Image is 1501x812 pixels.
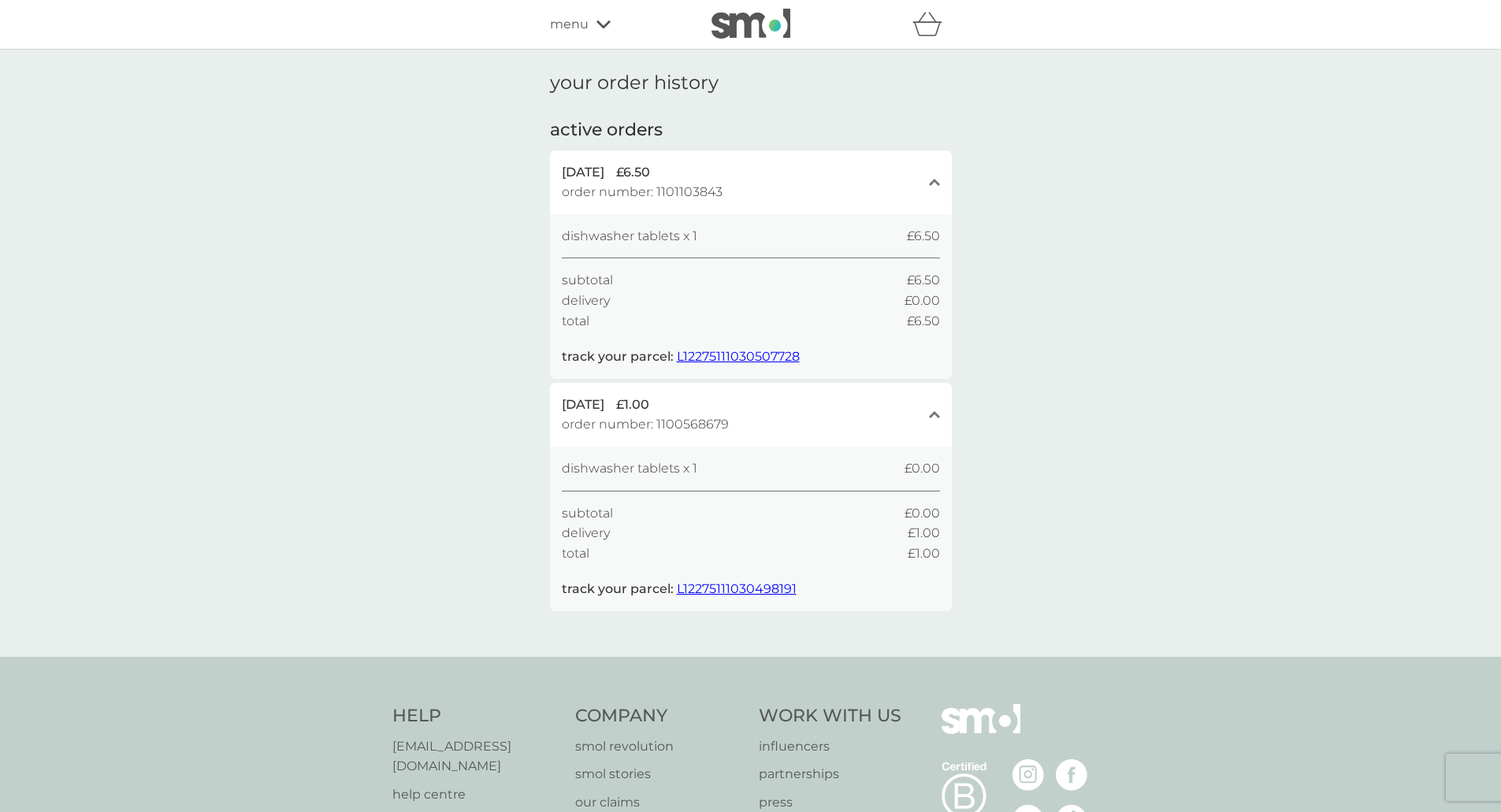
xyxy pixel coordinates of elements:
span: £1.00 [908,523,940,543]
span: dishwasher tablets x 1 [562,458,697,479]
span: £6.50 [616,162,650,183]
h2: active orders [550,118,663,143]
span: order number: 1100568679 [562,414,729,435]
span: £1.00 [908,543,940,564]
a: L12275111030498191 [677,581,797,596]
img: visit the smol Instagram page [1012,759,1044,791]
a: [EMAIL_ADDRESS][DOMAIN_NAME] [392,736,560,777]
img: smol [942,704,1020,758]
span: £0.00 [905,291,940,311]
span: £6.50 [907,226,940,247]
span: order number: 1101103843 [562,182,723,202]
img: visit the smol Facebook page [1056,759,1087,791]
p: track your parcel: [562,347,800,367]
span: [DATE] [562,162,604,183]
span: subtotal [562,503,613,524]
span: £0.00 [905,503,940,524]
span: £6.50 [907,270,940,291]
h4: Help [392,704,560,729]
span: £6.50 [907,311,940,332]
h1: your order history [550,72,719,95]
div: basket [912,9,952,40]
span: £1.00 [616,395,649,415]
a: L12275111030507728 [677,349,800,364]
span: delivery [562,523,610,543]
span: total [562,311,589,332]
span: menu [550,14,589,35]
p: track your parcel: [562,579,797,599]
span: subtotal [562,270,613,291]
a: smol revolution [575,736,743,757]
span: dishwasher tablets x 1 [562,226,697,247]
a: help centre [392,784,560,805]
h4: Work With Us [759,704,901,729]
span: total [562,543,589,564]
a: influencers [759,736,901,757]
h4: Company [575,704,743,729]
img: smol [711,9,790,39]
a: smol stories [575,764,743,784]
a: partnerships [759,764,901,784]
span: £0.00 [905,458,940,479]
span: [DATE] [562,395,604,415]
span: delivery [562,291,610,311]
